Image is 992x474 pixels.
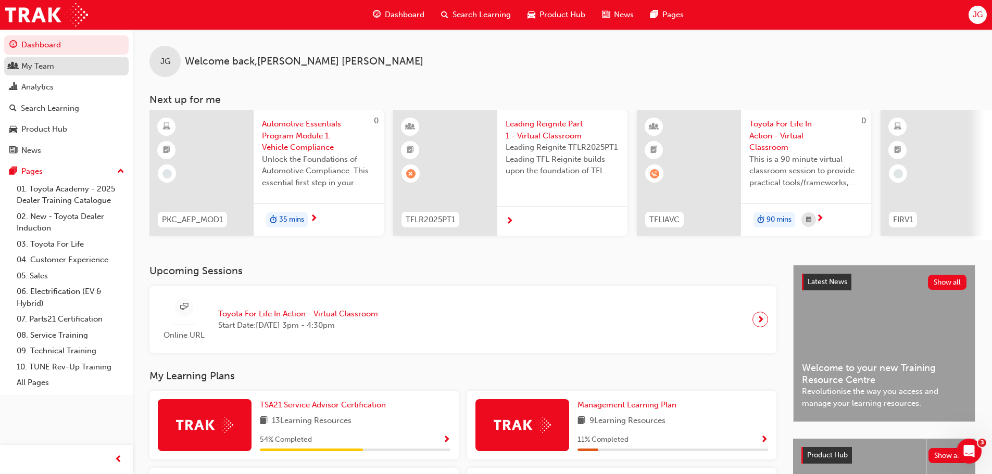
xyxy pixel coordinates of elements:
span: chart-icon [9,83,17,92]
span: Online URL [158,329,210,341]
span: learningRecordVerb_ABSENT-icon [406,169,416,178]
a: Online URLToyota For Life In Action - Virtual ClassroomStart Date:[DATE] 3pm - 4:30pm [158,294,768,345]
span: people-icon [9,62,17,71]
span: learningResourceType_INSTRUCTOR_LED-icon [650,120,658,134]
a: 02. New - Toyota Dealer Induction [12,209,129,236]
h3: Upcoming Sessions [149,265,776,277]
a: 07. Parts21 Certification [12,311,129,327]
a: 09. Technical Training [12,343,129,359]
span: search-icon [9,104,17,113]
a: car-iconProduct Hub [519,4,594,25]
span: 90 mins [767,214,792,226]
a: 05. Sales [12,268,129,284]
span: booktick-icon [894,144,901,157]
span: pages-icon [650,8,658,21]
span: learningRecordVerb_WAITLIST-icon [650,169,659,178]
span: TSA21 Service Advisor Certification [260,400,386,409]
span: duration-icon [270,213,277,227]
img: Trak [176,417,233,433]
button: Pages [4,162,129,181]
span: Show Progress [760,435,768,445]
a: Latest NewsShow allWelcome to your new Training Resource CentreRevolutionise the way you access a... [793,265,975,422]
span: search-icon [441,8,448,21]
span: learningRecordVerb_NONE-icon [162,169,172,178]
span: Search Learning [453,9,511,21]
button: Show Progress [760,433,768,446]
span: Start Date: [DATE] 3pm - 4:30pm [218,319,378,331]
a: pages-iconPages [642,4,692,25]
span: Welcome back , [PERSON_NAME] [PERSON_NAME] [185,56,423,68]
a: Search Learning [4,99,129,118]
span: Leading Reignite Part 1 - Virtual Classroom [506,118,619,142]
a: News [4,141,129,160]
span: guage-icon [9,41,17,50]
a: 04. Customer Experience [12,252,129,268]
span: Leading Reignite TFLR2025PT1 Leading TFL Reignite builds upon the foundation of TFL Reignite, rea... [506,142,619,177]
div: My Team [21,60,54,72]
span: Pages [662,9,684,21]
span: learningResourceType_INSTRUCTOR_LED-icon [407,120,414,134]
span: Latest News [808,277,847,286]
a: search-iconSearch Learning [433,4,519,25]
a: news-iconNews [594,4,642,25]
span: Unlock the Foundations of Automotive Compliance. This essential first step in your Automotive Ess... [262,153,375,189]
span: up-icon [117,165,124,178]
a: 0PKC_AEP_MOD1Automotive Essentials Program Module 1: Vehicle ComplianceUnlock the Foundations of ... [149,110,384,236]
span: 11 % Completed [577,434,629,446]
a: 0TFLIAVCToyota For Life In Action - Virtual ClassroomThis is a 90 minute virtual classroom sessio... [637,110,871,236]
span: car-icon [528,8,535,21]
span: Welcome to your new Training Resource Centre [802,362,966,386]
span: next-icon [816,214,824,224]
span: next-icon [757,312,764,327]
h3: Next up for me [133,94,992,106]
a: Dashboard [4,35,129,55]
span: next-icon [310,214,318,224]
span: 3 [978,439,986,447]
span: Toyota For Life In Action - Virtual Classroom [218,308,378,320]
a: My Team [4,57,129,76]
span: next-icon [506,217,513,226]
a: 08. Service Training [12,327,129,343]
a: Product HubShow all [801,447,967,464]
a: TFLR2025PT1Leading Reignite Part 1 - Virtual ClassroomLeading Reignite TFLR2025PT1 Leading TFL Re... [393,110,627,236]
span: Management Learning Plan [577,400,676,409]
span: Toyota For Life In Action - Virtual Classroom [749,118,863,153]
span: book-icon [260,415,268,428]
span: 35 mins [279,214,304,226]
span: Automotive Essentials Program Module 1: Vehicle Compliance [262,118,375,153]
img: Trak [5,3,88,27]
span: prev-icon [115,453,122,466]
a: 01. Toyota Academy - 2025 Dealer Training Catalogue [12,181,129,209]
a: Analytics [4,78,129,97]
span: sessionType_ONLINE_URL-icon [180,301,188,314]
div: Analytics [21,81,54,93]
div: Product Hub [21,123,67,135]
span: 0 [861,116,866,125]
span: Product Hub [807,451,848,459]
div: Pages [21,165,43,177]
span: TFLIAVC [649,214,680,226]
h3: My Learning Plans [149,370,776,382]
img: Trak [494,417,551,433]
span: 54 % Completed [260,434,312,446]
button: Show all [928,448,968,463]
span: book-icon [577,415,585,428]
span: JG [160,56,170,68]
button: Show Progress [443,433,450,446]
span: JG [973,9,983,21]
span: calendar-icon [806,213,811,226]
span: booktick-icon [163,144,170,157]
a: 10. TUNE Rev-Up Training [12,359,129,375]
button: Show all [928,275,967,290]
span: learningRecordVerb_NONE-icon [894,169,903,178]
span: booktick-icon [650,144,658,157]
span: car-icon [9,125,17,134]
span: 13 Learning Resources [272,415,351,428]
span: Show Progress [443,435,450,445]
span: News [614,9,634,21]
a: 03. Toyota For Life [12,236,129,252]
span: PKC_AEP_MOD1 [162,214,223,226]
span: Product Hub [539,9,585,21]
